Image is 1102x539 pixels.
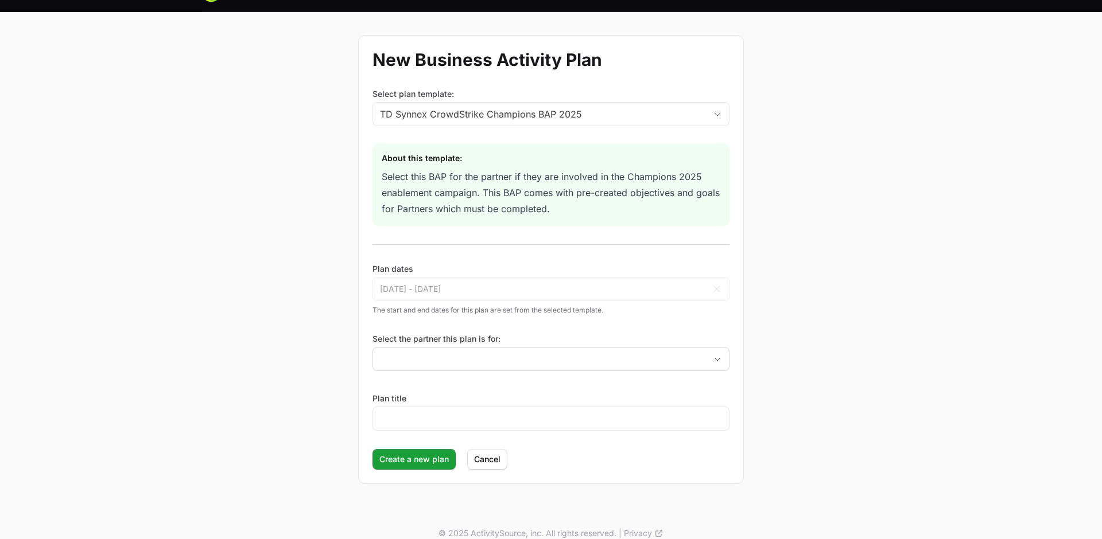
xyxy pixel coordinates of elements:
p: The start and end dates for this plan are set from the selected template. [372,306,730,315]
div: TD Synnex CrowdStrike Champions BAP 2025 [380,107,706,121]
label: Select plan template: [372,88,730,100]
span: Cancel [474,452,500,466]
span: | [619,528,622,539]
a: Privacy [624,528,663,539]
span: Create a new plan [379,452,449,466]
label: Plan title [372,393,406,404]
div: Select this BAP for the partner if they are involved in the Champions 2025 enablement campaign. T... [382,169,720,217]
div: About this template: [382,153,720,164]
div: Open [706,347,729,370]
button: Create a new plan [372,449,456,470]
button: TD Synnex CrowdStrike Champions BAP 2025 [373,103,729,126]
h1: New Business Activity Plan [372,49,730,70]
button: Cancel [467,449,507,470]
p: © 2025 ActivitySource, inc. All rights reserved. [439,528,616,539]
label: Select the partner this plan is for: [372,333,730,345]
p: Plan dates [372,263,730,275]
